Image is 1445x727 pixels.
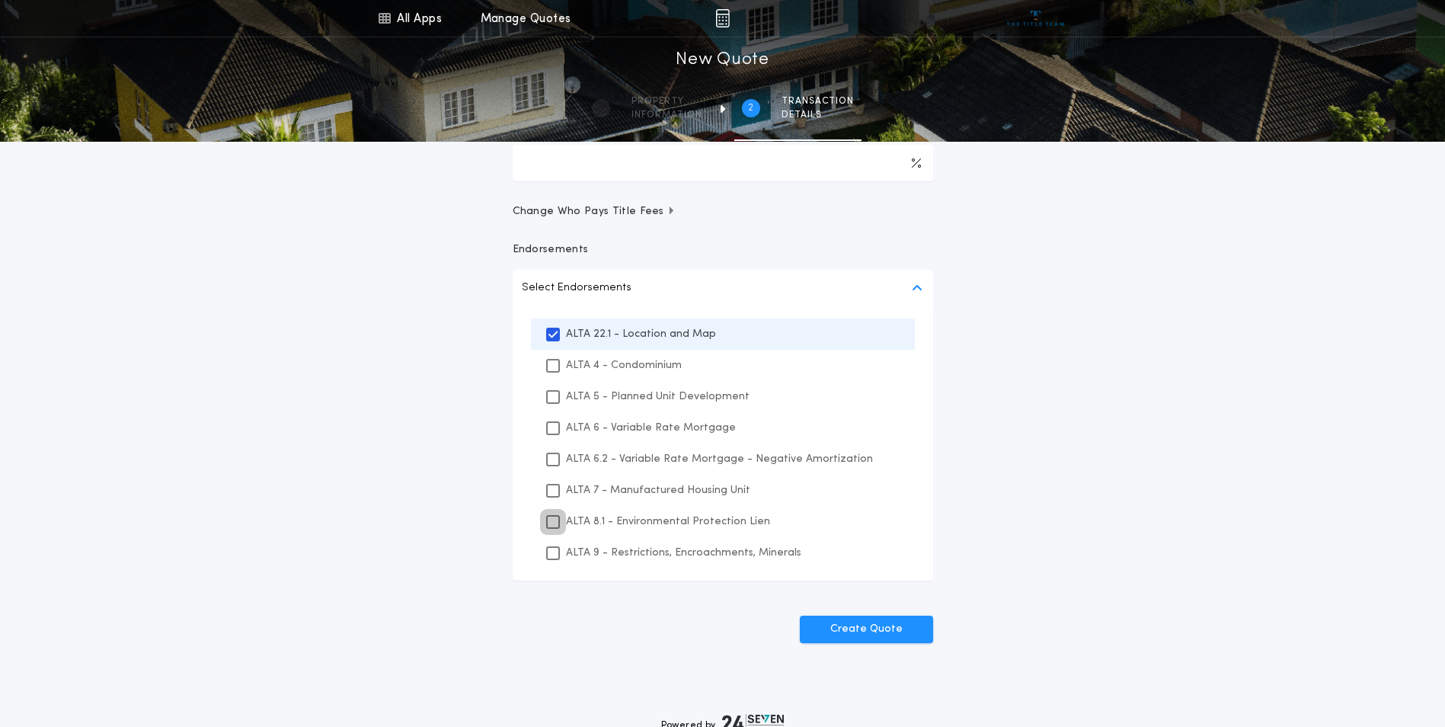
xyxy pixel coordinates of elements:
h1: New Quote [676,48,769,72]
span: Transaction [782,95,854,107]
p: ALTA 4 - Condominium [566,357,682,373]
p: ALTA 7 - Manufactured Housing Unit [566,482,750,498]
p: ALTA 5 - Planned Unit Development [566,389,750,405]
span: Change Who Pays Title Fees [513,204,676,219]
p: ALTA 9 - Restrictions, Encroachments, Minerals [566,545,801,561]
p: Endorsements [513,242,933,258]
span: Property [631,95,702,107]
button: Change Who Pays Title Fees [513,204,933,219]
span: information [631,109,702,121]
p: ALTA 6 - Variable Rate Mortgage [566,420,736,436]
img: img [715,9,730,27]
p: ALTA 22.1 - Location and Map [566,326,716,342]
input: Downpayment Percentage [513,145,933,181]
button: Create Quote [800,616,933,643]
img: vs-icon [1007,11,1064,26]
h2: 2 [748,102,753,114]
p: ALTA 8.1 - Environmental Protection Lien [566,514,770,530]
p: Select Endorsements [522,279,631,297]
button: Select Endorsements [513,270,933,306]
span: details [782,109,854,121]
ul: Select Endorsements [513,306,933,581]
p: ALTA 6.2 - Variable Rate Mortgage - Negative Amortization [566,451,873,467]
